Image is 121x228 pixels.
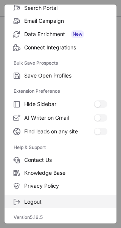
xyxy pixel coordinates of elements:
[24,114,94,121] span: AI Writer on Gmail
[5,41,116,54] label: Connect Integrations
[24,17,107,24] span: Email Campaign
[24,44,107,51] span: Connect Integrations
[5,179,116,192] label: Privacy Policy
[24,5,107,11] span: Search Portal
[5,125,116,138] label: Find leads on any site
[5,2,116,14] label: Search Portal
[24,128,94,135] span: Find leads on any site
[14,57,107,69] label: Bulk Save Prospects
[24,72,107,79] span: Save Open Profiles
[24,198,107,205] span: Logout
[24,169,107,176] span: Knowledge Base
[5,211,116,223] div: Version 5.16.5
[5,97,116,111] label: Hide Sidebar
[71,30,84,38] span: New
[24,30,107,38] span: Data Enrichment
[14,85,107,97] label: Extension Preference
[5,166,116,179] label: Knowledge Base
[5,27,116,41] label: Data Enrichment New
[24,157,107,163] span: Contact Us
[5,69,116,82] label: Save Open Profiles
[24,182,107,189] span: Privacy Policy
[5,111,116,125] label: AI Writer on Gmail
[24,101,94,108] span: Hide Sidebar
[5,14,116,27] label: Email Campaign
[5,195,116,208] label: Logout
[14,141,107,154] label: Help & Support
[5,154,116,166] label: Contact Us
